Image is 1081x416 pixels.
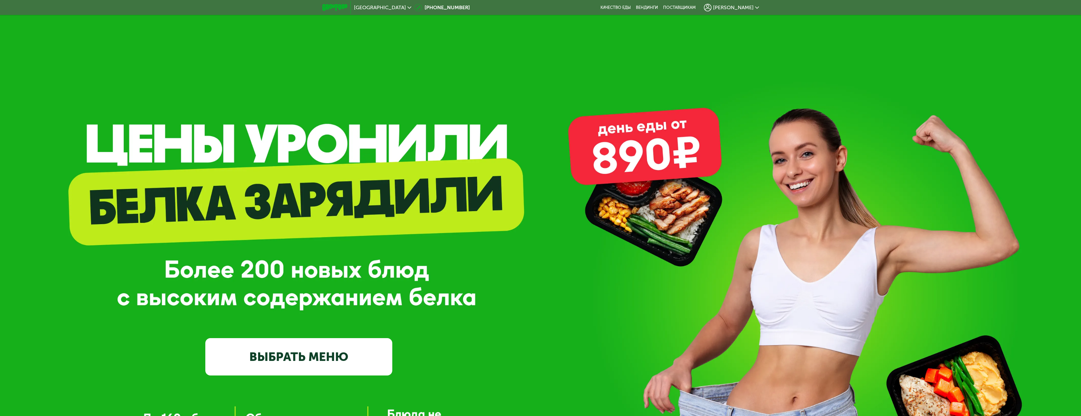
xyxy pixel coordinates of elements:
span: [PERSON_NAME] [713,5,754,10]
span: [GEOGRAPHIC_DATA] [354,5,406,10]
a: Вендинги [636,5,658,10]
a: ВЫБРАТЬ МЕНЮ [205,338,392,376]
div: поставщикам [663,5,696,10]
a: [PHONE_NUMBER] [414,4,470,11]
a: Качество еды [600,5,631,10]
